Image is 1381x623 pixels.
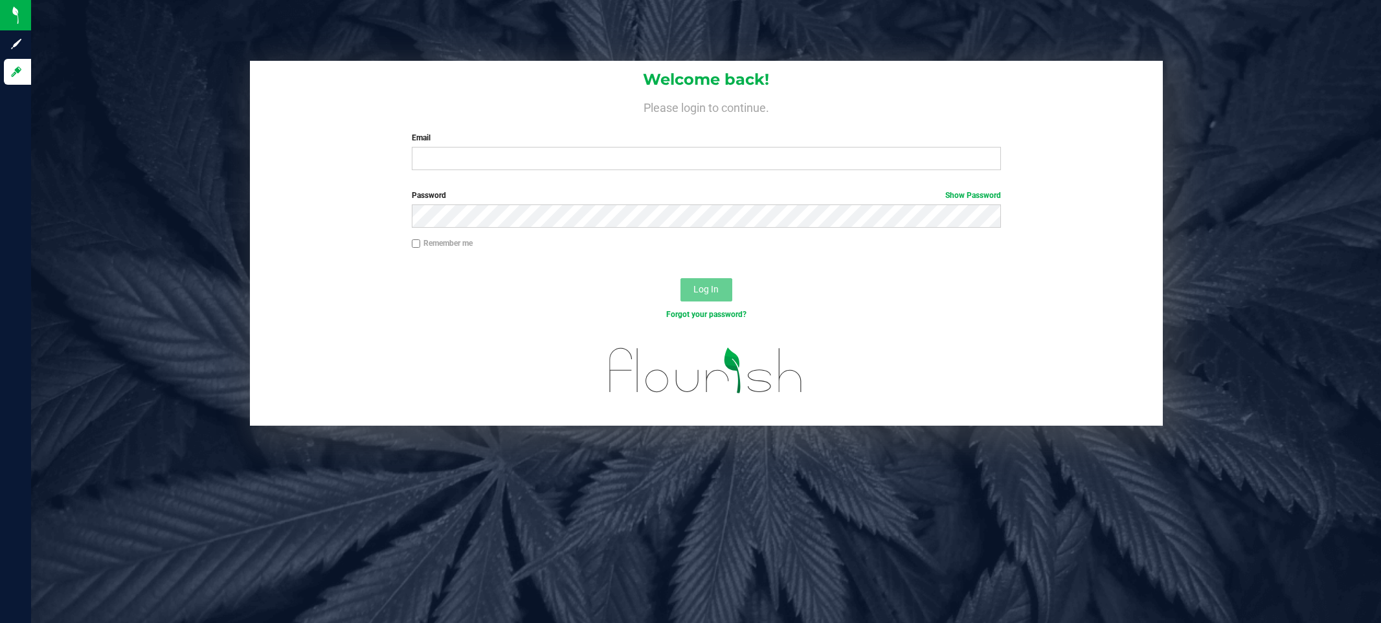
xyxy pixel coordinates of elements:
[412,132,1001,144] label: Email
[945,191,1001,200] a: Show Password
[250,98,1163,114] h4: Please login to continue.
[592,334,820,407] img: flourish_logo.svg
[693,284,719,294] span: Log In
[10,65,23,78] inline-svg: Log in
[412,237,473,249] label: Remember me
[412,239,421,248] input: Remember me
[666,310,747,319] a: Forgot your password?
[10,38,23,50] inline-svg: Sign up
[250,71,1163,88] h1: Welcome back!
[680,278,732,301] button: Log In
[412,191,446,200] span: Password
